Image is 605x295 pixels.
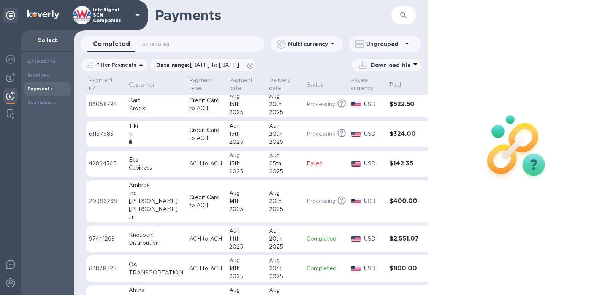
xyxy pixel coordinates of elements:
[229,76,263,92] span: Payment date
[189,235,223,243] p: ACH to ACH
[269,286,301,294] div: Aug
[229,152,263,160] div: Aug
[3,8,18,23] div: Unpin categories
[129,181,183,189] div: Ambros
[366,40,402,48] p: Ungrouped
[93,62,136,68] p: Filter Payments
[129,81,165,89] span: Customer
[229,235,263,243] div: 14th
[129,231,183,239] div: Kneubuhl
[269,205,301,213] div: 2025
[288,40,328,48] p: Multi currency
[307,81,334,89] span: Status
[27,86,53,92] b: Payments
[229,92,263,100] div: Aug
[27,72,49,78] b: Invoices
[27,59,56,64] b: Dashboard
[27,10,59,19] img: Logo
[229,108,263,116] div: 2025
[129,213,183,221] div: Jr.
[189,193,223,209] p: Credit Card to ACH
[129,205,183,213] div: [PERSON_NAME]
[371,61,411,69] p: Download file
[89,235,123,243] p: 97441268
[129,97,183,105] div: Bart
[269,235,301,243] div: 20th
[229,189,263,197] div: Aug
[156,61,243,69] p: Date range :
[229,197,263,205] div: 14th
[189,76,213,92] p: Payment type
[269,100,301,108] div: 20th
[269,92,301,100] div: Aug
[269,76,301,92] span: Delivery date
[390,101,420,108] h3: $522.50
[93,7,131,23] p: Intelligent SCM Companies
[307,160,345,168] p: Failed
[229,265,263,273] div: 14th
[229,243,263,251] div: 2025
[89,265,123,273] p: 64878728
[129,197,183,205] div: [PERSON_NAME]
[89,160,123,168] p: 42864365
[129,81,155,89] p: Customer
[89,130,123,138] p: 61167983
[364,100,383,108] p: USD
[129,286,183,294] div: Ahtna
[93,39,130,49] span: Completed
[307,130,336,138] p: Processing
[150,59,255,71] div: Date range:[DATE] to [DATE]
[269,197,301,205] div: 20th
[229,168,263,176] div: 2025
[189,76,223,92] span: Payment type
[351,76,383,92] span: Payee currency
[390,265,420,272] h3: $800.00
[155,7,364,23] h1: Payments
[351,199,361,204] img: USD
[269,273,301,281] div: 2025
[229,257,263,265] div: Aug
[89,100,123,108] p: 86058794
[390,160,420,167] h3: $142.35
[189,160,223,168] p: ACH to ACH
[269,189,301,197] div: Aug
[129,156,183,164] div: Ecs
[269,138,301,146] div: 2025
[269,152,301,160] div: Aug
[364,197,383,205] p: USD
[364,235,383,243] p: USD
[390,198,420,205] h3: $400.00
[269,168,301,176] div: 2025
[307,265,345,273] p: Completed
[269,243,301,251] div: 2025
[129,130,183,138] div: Ili
[229,122,263,130] div: Aug
[390,81,401,89] p: Paid
[89,76,113,92] p: Payment №
[390,235,420,243] h3: $2,551.07
[269,122,301,130] div: Aug
[189,265,223,273] p: ACH to ACH
[229,205,263,213] div: 2025
[142,40,169,48] span: Scheduled
[307,100,336,108] p: Processing
[27,36,68,44] p: Collect
[390,81,411,89] span: Paid
[307,197,336,205] p: Processing
[129,164,183,172] div: Cabinets
[229,138,263,146] div: 2025
[190,62,239,68] span: [DATE] to [DATE]
[229,76,253,92] p: Payment date
[269,108,301,116] div: 2025
[229,227,263,235] div: Aug
[229,273,263,281] div: 2025
[351,102,361,107] img: USD
[129,261,183,269] div: OA
[364,160,383,168] p: USD
[269,265,301,273] div: 20th
[307,235,345,243] p: Completed
[189,97,223,113] p: Credit Card to ACH
[269,257,301,265] div: Aug
[269,130,301,138] div: 20th
[269,227,301,235] div: Aug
